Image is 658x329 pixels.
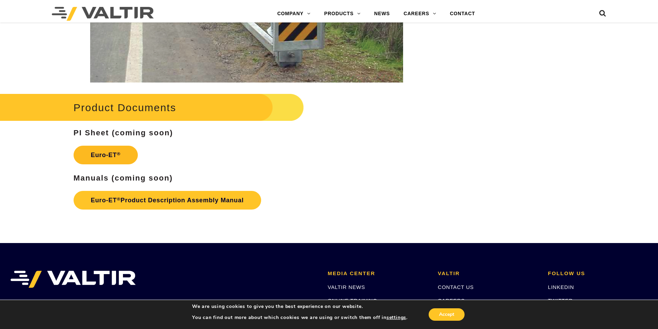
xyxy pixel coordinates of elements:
a: LINKEDIN [548,284,574,290]
h2: VALTIR [438,271,538,277]
a: COMPANY [270,7,317,21]
p: You can find out more about which cookies we are using or switch them off in . [192,315,408,321]
p: We are using cookies to give you the best experience on our website. [192,303,408,310]
sup: ® [117,196,121,202]
a: Euro-ET®Product Description Assembly Manual [74,191,261,210]
a: VALTIR NEWS [328,284,365,290]
img: Valtir [52,7,154,21]
a: CONTACT [443,7,482,21]
sup: ® [117,151,121,156]
a: ONLINE TRAINING [328,298,377,303]
button: Accept [429,308,465,321]
a: PRODUCTS [317,7,368,21]
a: CAREERS [397,7,443,21]
a: TWITTER [548,298,573,303]
a: CAREERS [438,298,465,303]
button: settings [387,315,406,321]
strong: Manuals (coming soon) [74,174,173,182]
h2: MEDIA CENTER [328,271,428,277]
strong: PI Sheet (coming soon) [74,128,173,137]
a: CONTACT US [438,284,474,290]
a: NEWS [367,7,397,21]
a: Euro-ET® [74,146,138,164]
h2: FOLLOW US [548,271,648,277]
img: VALTIR [10,271,136,288]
